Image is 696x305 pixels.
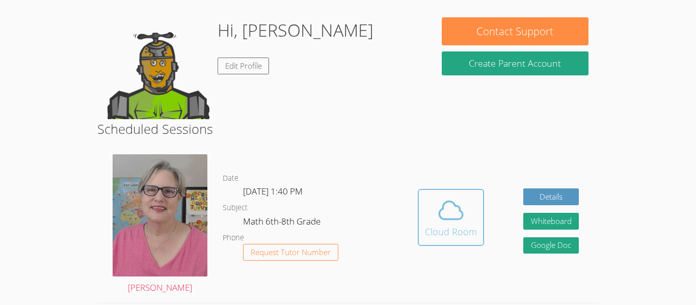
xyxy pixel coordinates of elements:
[251,248,331,256] span: Request Tutor Number
[108,17,209,119] img: default.png
[223,232,244,244] dt: Phone
[523,213,579,230] button: Whiteboard
[243,185,303,197] span: [DATE] 1:40 PM
[425,225,477,239] div: Cloud Room
[97,119,599,138] h2: Scheduled Sessions
[442,51,588,75] button: Create Parent Account
[418,189,484,246] button: Cloud Room
[243,244,338,261] button: Request Tutor Number
[218,17,373,43] h1: Hi, [PERSON_NAME]
[223,202,248,214] dt: Subject
[523,188,579,205] a: Details
[442,17,588,45] button: Contact Support
[113,154,207,276] img: avatar.png
[218,58,270,74] a: Edit Profile
[113,154,207,295] a: [PERSON_NAME]
[523,237,579,254] a: Google Doc
[243,214,323,232] dd: Math 6th-8th Grade
[223,172,238,185] dt: Date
